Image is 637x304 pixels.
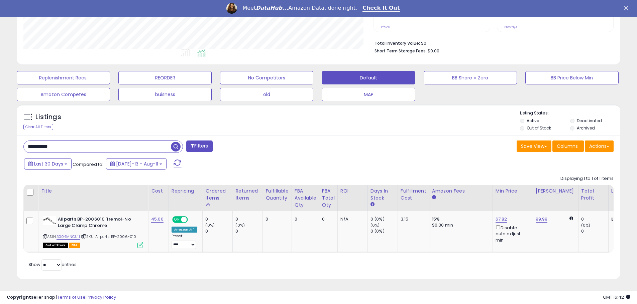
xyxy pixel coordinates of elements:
[172,234,198,249] div: Preset:
[187,217,198,223] span: OFF
[266,216,286,222] div: 0
[57,234,80,240] a: B004MNCU1I
[370,202,375,208] small: Days In Stock.
[235,228,262,234] div: 0
[322,188,335,209] div: FBA Total Qty
[432,222,488,228] div: $0.30 min
[520,110,620,116] p: Listing States:
[205,188,230,202] div: Ordered Items
[401,188,426,202] div: Fulfillment Cost
[322,216,332,222] div: 0
[235,188,260,202] div: Returned Items
[41,188,145,195] div: Title
[81,234,136,239] span: | SKU: Allparts BP-2006-010
[266,188,289,202] div: Fulfillable Quantity
[118,71,212,84] button: REORDER
[87,294,116,300] a: Privacy Policy
[116,161,158,167] span: [DATE]-13 - Aug-11
[340,188,365,195] div: ROI
[7,294,31,300] strong: Copyright
[370,216,398,222] div: 0 (0%)
[295,216,314,222] div: 0
[504,25,517,29] small: Prev: N/A
[58,216,139,230] b: Allparts BP-2006010 Tremol-No Large Clamp Chrome
[375,39,609,47] li: $0
[205,223,215,228] small: (0%)
[242,5,357,11] div: Meet Amazon Data, done right.
[577,125,595,131] label: Archived
[172,188,200,195] div: Repricing
[362,5,400,12] a: Check It Out
[527,118,539,123] label: Active
[581,223,591,228] small: (0%)
[370,223,380,228] small: (0%)
[73,161,103,168] span: Compared to:
[375,40,420,46] b: Total Inventory Value:
[43,216,56,225] img: 31IkTOSz+4L._SL40_.jpg
[57,294,86,300] a: Terms of Use
[17,88,110,101] button: Amazon Competes
[106,158,167,170] button: [DATE]-13 - Aug-11
[322,71,415,84] button: Default
[536,188,575,195] div: [PERSON_NAME]
[173,217,181,223] span: ON
[295,188,316,209] div: FBA Available Qty
[172,227,198,233] div: Amazon AI *
[585,140,614,152] button: Actions
[322,88,415,101] button: MAP
[375,48,427,54] b: Short Term Storage Fees:
[23,124,53,130] div: Clear All Filters
[432,188,490,195] div: Amazon Fees
[35,112,61,122] h5: Listings
[34,161,63,167] span: Last 30 Days
[235,216,262,222] div: 0
[220,88,313,101] button: old
[24,158,72,170] button: Last 30 Days
[186,140,212,152] button: Filters
[205,228,232,234] div: 0
[7,294,116,301] div: seller snap | |
[525,71,619,84] button: BB Price Below Min
[28,261,77,268] span: Show: entries
[581,228,608,234] div: 0
[536,216,548,223] a: 99.99
[118,88,212,101] button: buisness
[151,216,164,223] a: 45.00
[428,48,439,54] span: $0.00
[517,140,551,152] button: Save View
[235,223,245,228] small: (0%)
[401,216,424,222] div: 3.15
[370,188,395,202] div: Days In Stock
[496,216,507,223] a: 67.82
[424,71,517,84] button: BB Share = Zero
[581,216,608,222] div: 0
[552,140,584,152] button: Columns
[496,224,528,243] div: Disable auto adjust min
[256,5,288,11] i: DataHub...
[581,188,606,202] div: Total Profit
[560,176,614,182] div: Displaying 1 to 1 of 1 items
[577,118,602,123] label: Deactivated
[432,195,436,201] small: Amazon Fees.
[603,294,630,300] span: 2025-09-11 16:42 GMT
[220,71,313,84] button: No Competitors
[370,228,398,234] div: 0 (0%)
[340,216,362,222] div: N/A
[381,25,390,29] small: Prev: 0
[205,216,232,222] div: 0
[624,6,631,10] div: Close
[43,243,68,248] span: All listings that are currently out of stock and unavailable for purchase on Amazon
[496,188,530,195] div: Min Price
[17,71,110,84] button: Replenishment Recs.
[226,3,237,14] img: Profile image for Georgie
[432,216,488,222] div: 15%
[527,125,551,131] label: Out of Stock
[43,216,143,247] div: ASIN:
[151,188,166,195] div: Cost
[69,243,80,248] span: FBA
[557,143,578,149] span: Columns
